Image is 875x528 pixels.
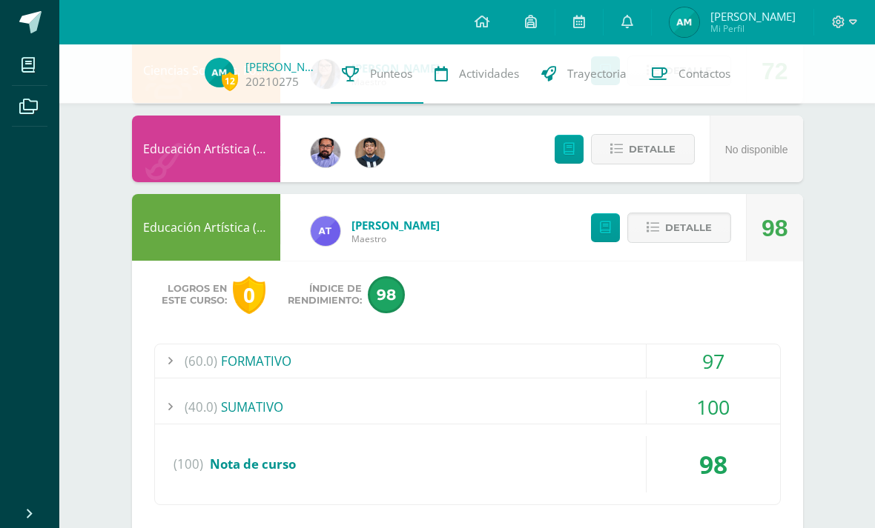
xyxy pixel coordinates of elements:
a: Actividades [423,44,530,104]
a: [PERSON_NAME] [245,59,320,74]
a: 20210275 [245,74,299,90]
span: Logros en este curso: [162,283,227,307]
div: 100 [647,390,780,424]
span: (60.0) [185,344,217,378]
img: dd74073e1ceb608b178861522878e826.png [670,7,699,37]
span: (100) [174,436,203,492]
span: 12 [222,72,238,90]
div: 98 [647,436,780,492]
span: Trayectoria [567,66,627,81]
span: [PERSON_NAME] [710,9,796,24]
a: Trayectoria [530,44,638,104]
span: (40.0) [185,390,217,424]
a: Punteos [331,44,423,104]
span: Nota de curso [210,455,296,472]
span: No disponible [725,144,788,156]
span: Actividades [459,66,519,81]
span: Detalle [629,136,676,163]
span: Detalle [665,214,712,241]
span: Contactos [678,66,730,81]
span: Punteos [370,66,412,81]
img: dd74073e1ceb608b178861522878e826.png [205,58,234,87]
div: 98 [762,195,788,261]
div: Educación Artística (Educación Musical) [132,116,280,182]
span: Mi Perfil [710,22,796,35]
img: 1395cc2228810b8e70f48ddc66b3ae79.png [355,138,385,167]
span: Maestro [351,233,440,245]
span: [PERSON_NAME] [351,218,440,233]
button: Detalle [591,134,695,164]
div: 0 [233,276,265,314]
span: 98 [368,276,405,313]
img: e0d417c472ee790ef5578283e3430836.png [311,216,340,246]
a: Contactos [638,44,742,104]
div: FORMATIVO [155,344,780,378]
div: Educación Artística (Artes Visuales) [132,194,280,261]
button: Detalle [627,213,731,243]
div: SUMATIVO [155,390,780,424]
img: fe2f5d220dae08f5bb59c8e1ae6aeac3.png [311,138,340,167]
span: Índice de Rendimiento: [288,283,362,307]
div: 97 [647,344,780,378]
